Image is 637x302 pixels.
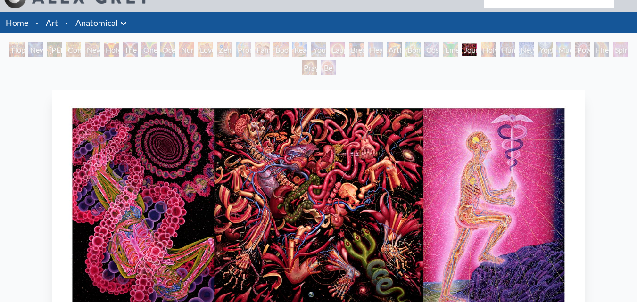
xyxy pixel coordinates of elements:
div: One Taste [141,42,157,57]
div: Nursing [179,42,194,57]
div: Holy Fire [481,42,496,57]
div: Reading [292,42,307,57]
div: Zena Lotus [217,42,232,57]
div: Promise [236,42,251,57]
div: Artist's Hand [387,42,402,57]
div: Firewalking [594,42,609,57]
div: Networks [519,42,534,57]
div: Cosmic Lovers [424,42,439,57]
div: Healing [368,42,383,57]
div: Laughing Man [330,42,345,57]
div: Holy Grail [104,42,119,57]
a: Home [6,17,28,28]
div: Yogi & the Möbius Sphere [538,42,553,57]
div: Hope [9,42,25,57]
div: Praying Hands [302,60,317,75]
a: Anatomical [75,16,118,29]
div: Mudra [556,42,571,57]
div: Young & Old [311,42,326,57]
div: Be a Good Human Being [321,60,336,75]
div: Human Geometry [500,42,515,57]
a: Art [46,16,58,29]
div: Power to the Peaceful [575,42,590,57]
div: Boo-boo [273,42,289,57]
div: Ocean of Love Bliss [160,42,175,57]
div: The Kiss [123,42,138,57]
li: · [32,12,42,33]
div: New Man New Woman [85,42,100,57]
div: Love Circuit [198,42,213,57]
div: Breathing [349,42,364,57]
div: Spirit Animates the Flesh [613,42,628,57]
div: Contemplation [66,42,81,57]
div: Family [255,42,270,57]
div: Bond [405,42,421,57]
div: [PERSON_NAME] & Eve [47,42,62,57]
div: New Man [DEMOGRAPHIC_DATA]: [DEMOGRAPHIC_DATA] Mind [28,42,43,57]
div: Emerald Grail [443,42,458,57]
li: · [62,12,72,33]
div: Journey of the Wounded Healer [462,42,477,57]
